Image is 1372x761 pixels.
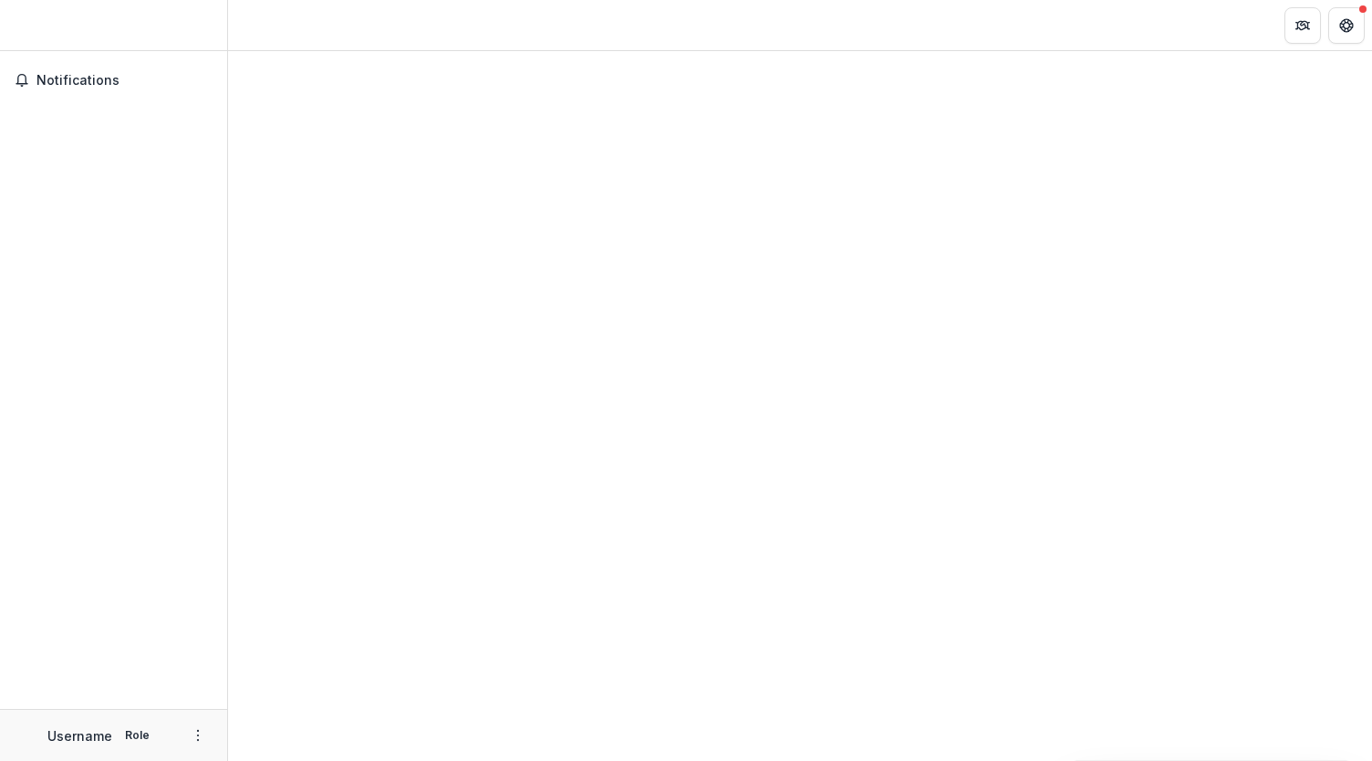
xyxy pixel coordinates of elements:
p: Role [120,727,155,744]
button: Get Help [1328,7,1365,44]
button: Notifications [7,66,220,95]
button: Partners [1284,7,1321,44]
span: Notifications [36,73,213,89]
button: More [187,725,209,746]
p: Username [47,726,112,745]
